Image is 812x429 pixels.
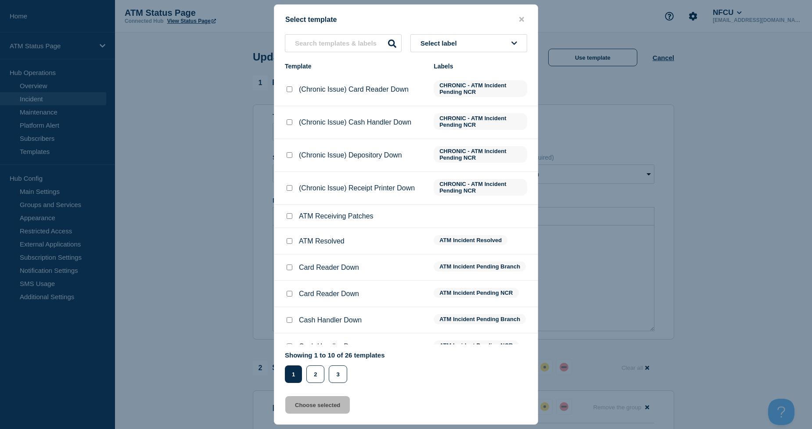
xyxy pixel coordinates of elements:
[285,396,350,414] button: Choose selected
[287,213,292,219] input: ATM Receiving Patches checkbox
[287,291,292,297] input: Card Reader Down checkbox
[299,184,415,192] p: (Chronic Issue) Receipt Printer Down
[287,265,292,270] input: Card Reader Down checkbox
[434,261,526,272] span: ATM Incident Pending Branch
[434,288,518,298] span: ATM Incident Pending NCR
[287,317,292,323] input: Cash Handler Down checkbox
[434,235,507,245] span: ATM Incident Resolved
[434,80,527,97] span: CHRONIC - ATM Incident Pending NCR
[287,119,292,125] input: (Chronic Issue) Cash Handler Down checkbox
[420,39,460,47] span: Select label
[274,15,538,24] div: Select template
[306,365,324,383] button: 2
[299,264,359,272] p: Card Reader Down
[299,316,362,324] p: Cash Handler Down
[517,15,527,24] button: close button
[287,86,292,92] input: (Chronic Issue) Card Reader Down checkbox
[329,365,347,383] button: 3
[434,63,527,70] div: Labels
[299,118,411,126] p: (Chronic Issue) Cash Handler Down
[434,179,527,196] span: CHRONIC - ATM Incident Pending NCR
[287,185,292,191] input: (Chronic Issue) Receipt Printer Down checkbox
[299,290,359,298] p: Card Reader Down
[287,152,292,158] input: (Chronic Issue) Depository Down checkbox
[285,351,385,359] p: Showing 1 to 10 of 26 templates
[285,365,302,383] button: 1
[299,343,362,350] p: Cash Handler Down
[434,113,527,130] span: CHRONIC - ATM Incident Pending NCR
[285,63,425,70] div: Template
[299,151,402,159] p: (Chronic Issue) Depository Down
[410,34,527,52] button: Select label
[434,340,518,350] span: ATM Incident Pending NCR
[285,34,402,52] input: Search templates & labels
[434,314,526,324] span: ATM Incident Pending Branch
[299,212,374,220] p: ATM Receiving Patches
[299,86,409,93] p: (Chronic Issue) Card Reader Down
[299,237,345,245] p: ATM Resolved
[287,238,292,244] input: ATM Resolved checkbox
[287,343,292,349] input: Cash Handler Down checkbox
[434,146,527,163] span: CHRONIC - ATM Incident Pending NCR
